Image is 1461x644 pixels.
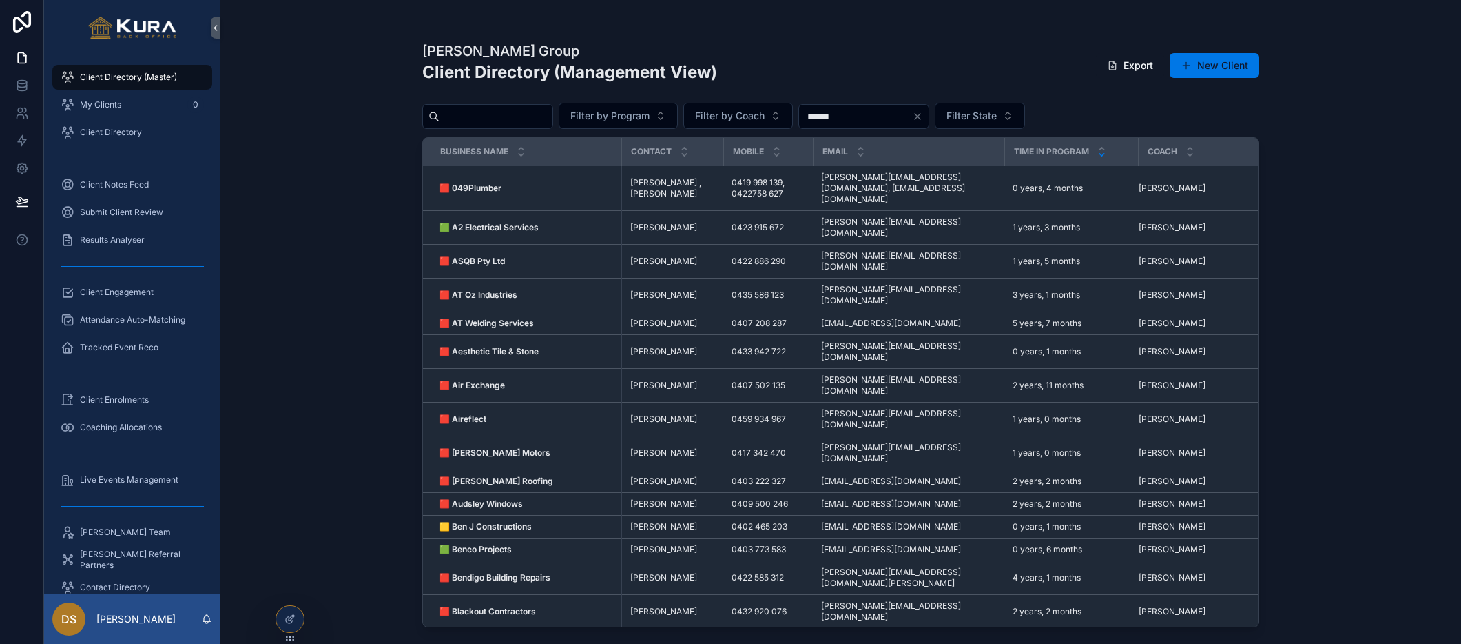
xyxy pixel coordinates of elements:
span: 1 years, 0 months [1013,414,1081,425]
span: [PERSON_NAME] [1139,346,1205,357]
span: 0403 773 583 [732,544,786,555]
a: [PERSON_NAME][EMAIL_ADDRESS][DOMAIN_NAME][PERSON_NAME] [821,567,996,589]
a: 0422 585 312 [732,572,805,583]
button: Clear [912,111,929,122]
div: scrollable content [44,55,220,594]
span: Filter by Program [570,109,650,123]
span: [PERSON_NAME] [630,256,697,267]
a: 🟥 Air Exchange [439,380,613,391]
a: Contact Directory [52,575,212,600]
strong: 🟥 049Plumber [439,183,501,193]
span: 0 years, 4 months [1013,183,1083,194]
span: 2 years, 2 months [1013,476,1081,487]
span: Client Directory (Master) [80,72,177,83]
a: 1 years, 5 months [1013,256,1130,267]
a: [PERSON_NAME] [1139,414,1241,425]
a: 🟥 AT Welding Services [439,318,613,329]
a: 3 years, 1 months [1013,290,1130,301]
div: 0 [187,97,204,113]
a: [PERSON_NAME] [1139,572,1241,583]
span: [PERSON_NAME] [630,414,697,425]
a: Attendance Auto-Matching [52,308,212,332]
a: 🟥 Aireflect [439,414,613,425]
span: 0403 222 327 [732,476,786,487]
a: 0403 773 583 [732,544,805,555]
a: [PERSON_NAME] [1139,476,1241,487]
h1: [PERSON_NAME] Group [422,41,717,61]
span: [PERSON_NAME][EMAIL_ADDRESS][DOMAIN_NAME] [821,217,996,239]
span: 0407 502 135 [732,380,785,391]
a: [PERSON_NAME] [630,414,716,425]
span: Client Directory [80,127,142,138]
a: [PERSON_NAME] [630,572,716,583]
a: [PERSON_NAME] [1139,544,1241,555]
span: Time in Program [1014,146,1089,157]
a: 0459 934 967 [732,414,805,425]
a: Coaching Allocations [52,415,212,440]
a: [PERSON_NAME] [630,476,716,487]
a: 🟩 Benco Projects [439,544,613,555]
span: 1 years, 3 months [1013,222,1080,233]
strong: 🟥 [PERSON_NAME] Roofing [439,476,553,486]
span: Client Notes Feed [80,179,149,190]
a: 2 years, 11 months [1013,380,1130,391]
span: Filter State [946,109,997,123]
h2: Client Directory (Management View) [422,61,717,83]
a: 0 years, 1 months [1013,521,1130,532]
a: [PERSON_NAME] [1139,447,1241,459]
a: [PERSON_NAME] [1139,521,1241,532]
a: 0407 502 135 [732,380,805,391]
span: [PERSON_NAME] [630,544,697,555]
span: 4 years, 1 months [1013,572,1081,583]
a: 🟥 Audsley Windows [439,499,613,510]
span: [PERSON_NAME] [1139,380,1205,391]
strong: 🟥 Audsley Windows [439,499,523,509]
span: [PERSON_NAME] [630,499,697,510]
a: [PERSON_NAME] [630,544,716,555]
a: 0409 500 246 [732,499,805,510]
button: Select Button [935,103,1025,129]
a: 1 years, 0 months [1013,414,1130,425]
span: [PERSON_NAME] [1139,447,1205,459]
span: [PERSON_NAME] [1139,572,1205,583]
a: [PERSON_NAME] [1139,290,1241,301]
span: [PERSON_NAME][EMAIL_ADDRESS][DOMAIN_NAME] [821,250,996,272]
span: 0432 920 076 [732,606,787,617]
span: [PERSON_NAME] [630,572,697,583]
span: [PERSON_NAME] [1139,521,1205,532]
a: [PERSON_NAME] Team [52,520,212,545]
span: 0433 942 722 [732,346,786,357]
a: [PERSON_NAME] , [PERSON_NAME] [630,177,716,199]
span: 0422 585 312 [732,572,784,583]
span: [PERSON_NAME][EMAIL_ADDRESS][DOMAIN_NAME] [821,408,996,430]
span: [PERSON_NAME][EMAIL_ADDRESS][DOMAIN_NAME] [821,341,996,363]
span: [PERSON_NAME] [630,606,697,617]
p: [PERSON_NAME] [96,612,176,626]
a: 1 years, 0 months [1013,447,1130,459]
span: 0409 500 246 [732,499,788,510]
a: 2 years, 2 months [1013,606,1130,617]
span: [PERSON_NAME] [1139,544,1205,555]
a: 🟥 Blackout Contractors [439,606,613,617]
span: 5 years, 7 months [1013,318,1081,329]
strong: 🟥 Blackout Contractors [439,606,536,616]
span: [EMAIL_ADDRESS][DOMAIN_NAME] [821,476,961,487]
a: 2 years, 2 months [1013,476,1130,487]
a: [PERSON_NAME] [630,222,716,233]
span: [PERSON_NAME] [1139,256,1205,267]
a: [PERSON_NAME][EMAIL_ADDRESS][DOMAIN_NAME] [821,284,996,306]
a: [PERSON_NAME][EMAIL_ADDRESS][DOMAIN_NAME], [EMAIL_ADDRESS][DOMAIN_NAME] [821,172,996,205]
strong: 🟨 Ben J Constructions [439,521,532,532]
a: [EMAIL_ADDRESS][DOMAIN_NAME] [821,544,996,555]
a: 0403 222 327 [732,476,805,487]
span: [PERSON_NAME][EMAIL_ADDRESS][DOMAIN_NAME] [821,374,996,396]
strong: 🟥 [PERSON_NAME] Motors [439,447,550,458]
span: [PERSON_NAME] [1139,183,1205,194]
a: Submit Client Review [52,200,212,225]
a: 🟥 ASQB Pty Ltd [439,256,613,267]
a: 5 years, 7 months [1013,318,1130,329]
a: 4 years, 1 months [1013,572,1130,583]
